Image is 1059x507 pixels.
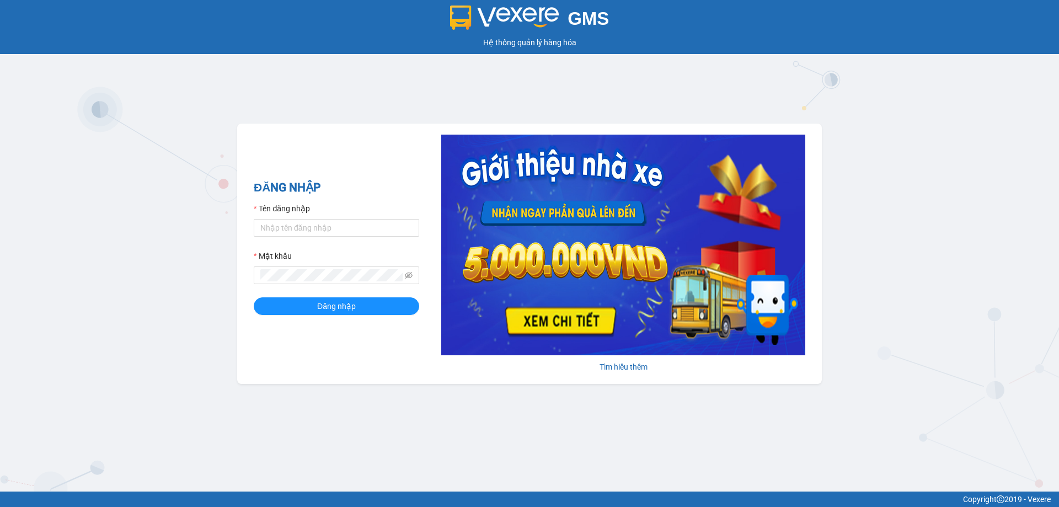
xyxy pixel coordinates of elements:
div: Copyright 2019 - Vexere [8,493,1051,505]
input: Tên đăng nhập [254,219,419,237]
div: Hệ thống quản lý hàng hóa [3,36,1056,49]
img: banner-0 [441,135,805,355]
a: GMS [450,17,609,25]
button: Đăng nhập [254,297,419,315]
label: Tên đăng nhập [254,202,310,215]
span: copyright [997,495,1004,503]
img: logo 2 [450,6,559,30]
span: Đăng nhập [317,300,356,312]
h2: ĐĂNG NHẬP [254,179,419,197]
label: Mật khẩu [254,250,292,262]
input: Mật khẩu [260,269,403,281]
div: Tìm hiểu thêm [441,361,805,373]
span: eye-invisible [405,271,413,279]
span: GMS [568,8,609,29]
